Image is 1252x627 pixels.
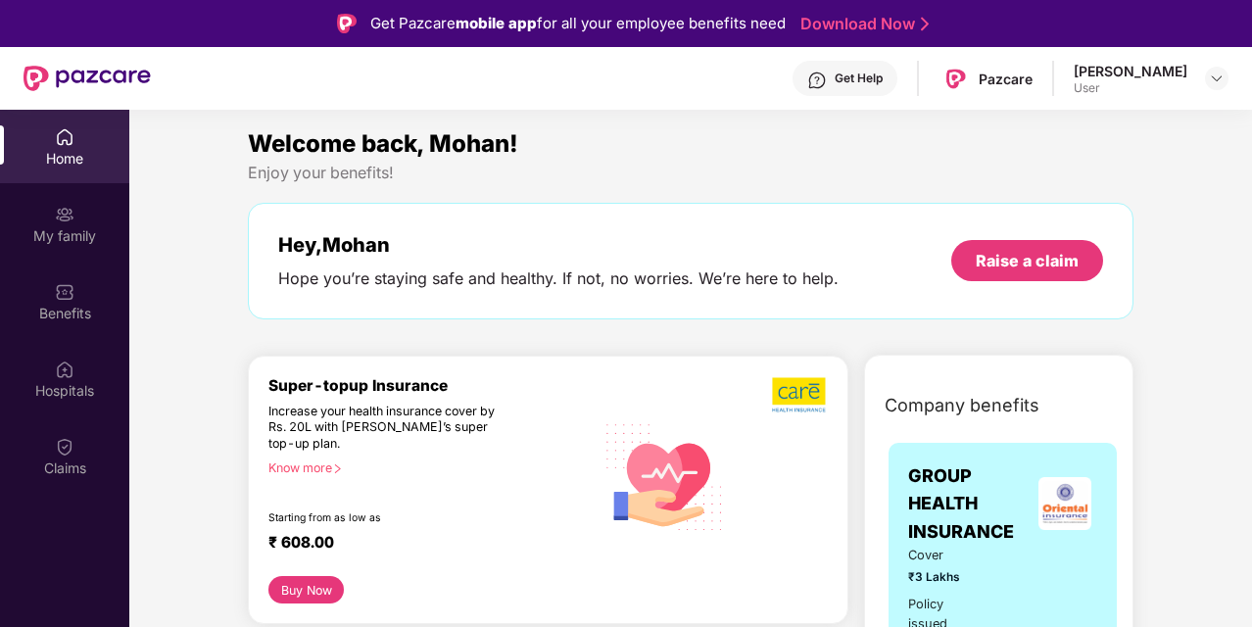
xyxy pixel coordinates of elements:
img: New Pazcare Logo [24,66,151,91]
img: svg+xml;base64,PHN2ZyBpZD0iSG9tZSIgeG1sbnM9Imh0dHA6Ly93d3cudzMub3JnLzIwMDAvc3ZnIiB3aWR0aD0iMjAiIG... [55,127,74,147]
img: svg+xml;base64,PHN2ZyBpZD0iQmVuZWZpdHMiIHhtbG5zPSJodHRwOi8vd3d3LnczLm9yZy8yMDAwL3N2ZyIgd2lkdGg9Ij... [55,282,74,302]
div: Enjoy your benefits! [248,163,1133,183]
span: right [332,463,343,474]
div: Super-topup Insurance [268,376,595,395]
img: Pazcare_Logo.png [941,65,970,93]
button: Buy Now [268,576,344,603]
div: User [1074,80,1187,96]
span: Company benefits [885,392,1039,419]
div: Know more [268,460,583,474]
span: GROUP HEALTH INSURANCE [908,462,1033,546]
div: Raise a claim [976,250,1079,271]
strong: mobile app [456,14,537,32]
img: svg+xml;base64,PHN2ZyBpZD0iSG9zcGl0YWxzIiB4bWxucz0iaHR0cDovL3d3dy53My5vcmcvMjAwMC9zdmciIHdpZHRoPS... [55,360,74,379]
img: b5dec4f62d2307b9de63beb79f102df3.png [772,376,828,413]
span: Cover [908,546,980,565]
span: Welcome back, Mohan! [248,129,518,158]
span: ₹3 Lakhs [908,568,980,587]
div: Get Pazcare for all your employee benefits need [370,12,786,35]
img: Logo [337,14,357,33]
img: Stroke [921,14,929,34]
div: Hope you’re staying safe and healthy. If not, no worries. We’re here to help. [278,268,839,289]
img: svg+xml;base64,PHN2ZyB4bWxucz0iaHR0cDovL3d3dy53My5vcmcvMjAwMC9zdmciIHhtbG5zOnhsaW5rPSJodHRwOi8vd3... [595,405,735,547]
img: svg+xml;base64,PHN2ZyBpZD0iSGVscC0zMngzMiIgeG1sbnM9Imh0dHA6Ly93d3cudzMub3JnLzIwMDAvc3ZnIiB3aWR0aD... [807,71,827,90]
div: Get Help [835,71,883,86]
div: [PERSON_NAME] [1074,62,1187,80]
div: Hey, Mohan [278,233,839,257]
a: Download Now [800,14,923,34]
div: Pazcare [979,70,1033,88]
div: ₹ 608.00 [268,533,575,556]
img: svg+xml;base64,PHN2ZyBpZD0iRHJvcGRvd24tMzJ4MzIiIHhtbG5zPSJodHRwOi8vd3d3LnczLm9yZy8yMDAwL3N2ZyIgd2... [1209,71,1225,86]
img: insurerLogo [1038,477,1091,530]
div: Starting from as low as [268,511,511,525]
img: svg+xml;base64,PHN2ZyB3aWR0aD0iMjAiIGhlaWdodD0iMjAiIHZpZXdCb3g9IjAgMCAyMCAyMCIgZmlsbD0ibm9uZSIgeG... [55,205,74,224]
div: Increase your health insurance cover by Rs. 20L with [PERSON_NAME]’s super top-up plan. [268,404,510,453]
img: svg+xml;base64,PHN2ZyBpZD0iQ2xhaW0iIHhtbG5zPSJodHRwOi8vd3d3LnczLm9yZy8yMDAwL3N2ZyIgd2lkdGg9IjIwIi... [55,437,74,457]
